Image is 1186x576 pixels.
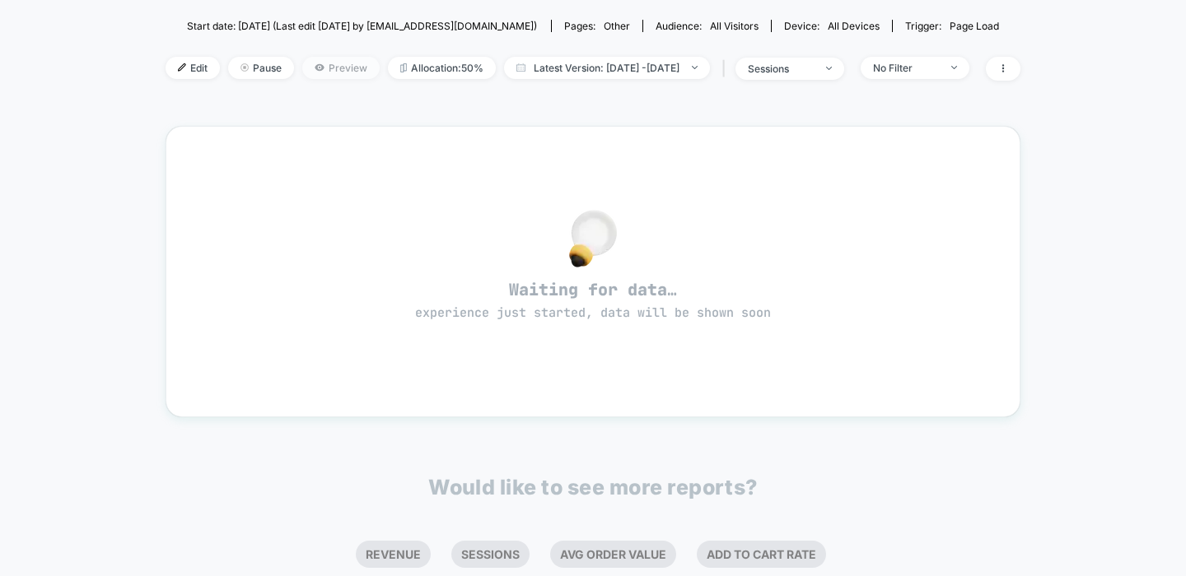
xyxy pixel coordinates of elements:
[428,475,758,499] p: Would like to see more reports?
[828,20,880,32] span: all devices
[187,20,537,32] span: Start date: [DATE] (Last edit [DATE] by [EMAIL_ADDRESS][DOMAIN_NAME])
[388,57,496,79] span: Allocation: 50%
[400,63,407,72] img: rebalance
[905,20,999,32] div: Trigger:
[826,67,832,70] img: end
[873,62,939,74] div: No Filter
[550,541,676,568] li: Avg Order Value
[504,57,710,79] span: Latest Version: [DATE] - [DATE]
[604,20,630,32] span: other
[748,63,814,75] div: sessions
[569,210,617,267] img: no_data
[771,20,892,32] span: Device:
[178,63,186,72] img: edit
[240,63,249,72] img: end
[697,541,826,568] li: Add To Cart Rate
[302,57,380,79] span: Preview
[950,20,999,32] span: Page Load
[951,66,957,69] img: end
[415,304,771,321] span: experience just started, data will be shown soon
[692,66,698,69] img: end
[718,57,735,81] span: |
[356,541,431,568] li: Revenue
[195,279,991,322] span: Waiting for data…
[166,57,220,79] span: Edit
[516,63,525,72] img: calendar
[228,57,294,79] span: Pause
[451,541,530,568] li: Sessions
[564,20,630,32] div: Pages:
[710,20,759,32] span: All Visitors
[656,20,759,32] div: Audience:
